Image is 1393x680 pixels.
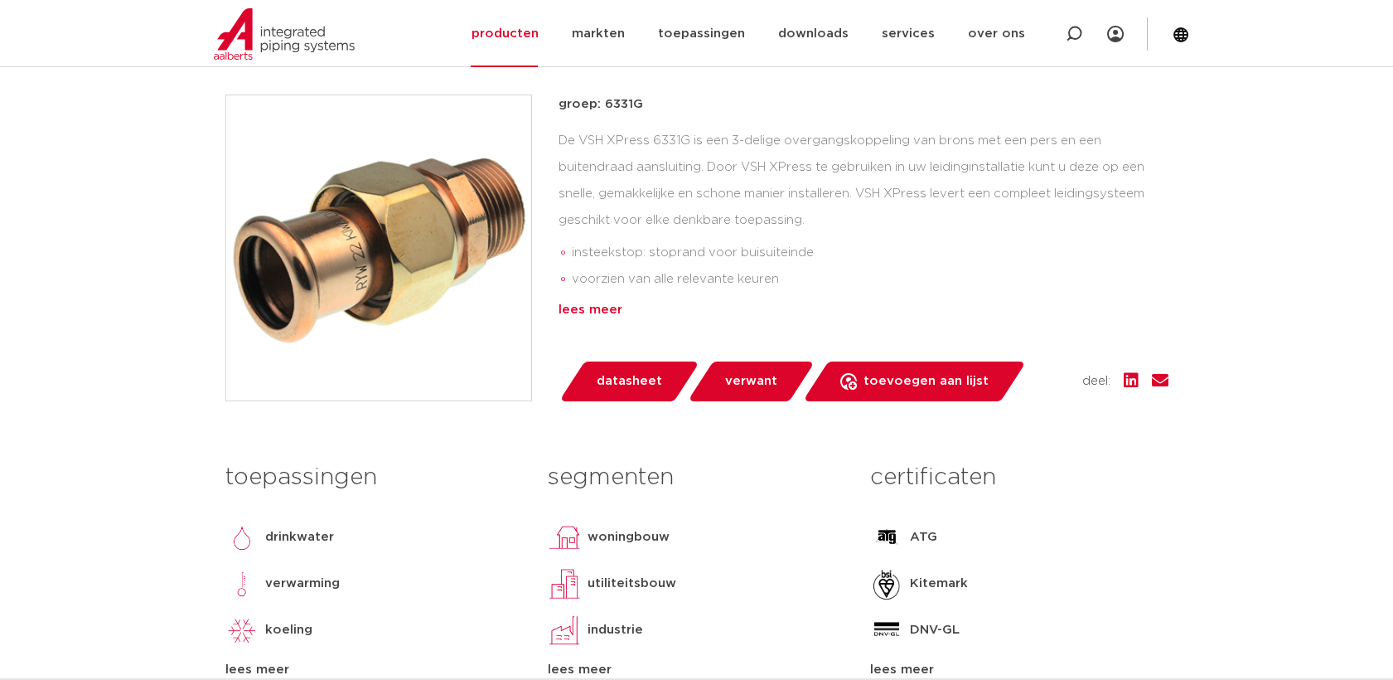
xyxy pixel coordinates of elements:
div: De VSH XPress 6331G is een 3-delige overgangskoppeling van brons met een pers en een buitendraad ... [559,128,1168,294]
p: ATG [910,527,937,547]
li: Leak Before Pressed-functie [572,293,1168,319]
img: utiliteitsbouw [548,567,581,600]
img: Product Image for VSH XPress Koper 3-delige overgang (press x buitendraad) [226,95,531,401]
span: toevoegen aan lijst [863,368,989,395]
div: lees meer [548,660,845,680]
span: deel: [1082,372,1110,391]
p: koeling [265,620,312,640]
img: koeling [225,614,259,647]
div: lees meer [870,660,1168,680]
p: drinkwater [265,527,334,547]
p: industrie [588,620,643,640]
a: datasheet [559,362,699,401]
img: industrie [548,614,581,647]
p: DNV-GL [910,620,960,640]
div: lees meer [559,300,1168,320]
h3: certificaten [870,461,1168,494]
img: verwarming [225,567,259,600]
p: groep: 6331G [559,95,1168,114]
p: woningbouw [588,527,670,547]
div: lees meer [225,660,523,680]
h3: segmenten [548,461,845,494]
img: Kitemark [870,567,903,600]
h3: toepassingen [225,461,523,494]
img: woningbouw [548,521,581,554]
li: voorzien van alle relevante keuren [572,266,1168,293]
img: ATG [870,521,903,554]
p: utiliteitsbouw [588,574,676,594]
span: datasheet [597,368,662,395]
p: Kitemark [910,574,968,594]
a: verwant [687,362,815,401]
p: verwarming [265,574,340,594]
span: verwant [725,368,777,395]
img: DNV-GL [870,614,903,647]
img: drinkwater [225,521,259,554]
li: insteekstop: stoprand voor buisuiteinde [572,240,1168,266]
